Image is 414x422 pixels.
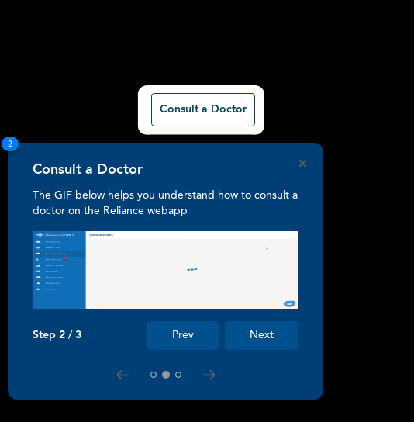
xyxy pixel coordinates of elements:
[299,160,306,167] button: Close
[33,231,298,309] img: consult_tour.f0374f2500000a21e88d.gif
[225,321,298,350] button: Next
[33,329,81,342] p: Step 2 / 3
[2,137,19,151] span: 2
[151,93,255,126] button: Consult a Doctor
[33,188,298,219] p: The GIF below helps you understand how to consult a doctor on the Reliance webapp
[147,321,219,350] button: Prev
[33,161,143,178] h4: Consult a Doctor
